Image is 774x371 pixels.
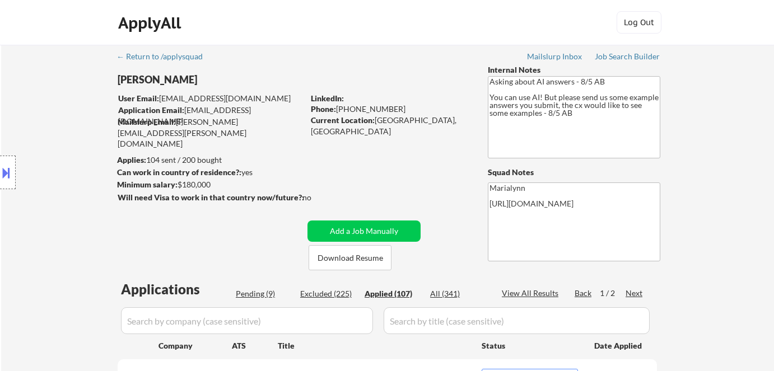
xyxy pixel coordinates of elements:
[307,220,421,242] button: Add a Job Manually
[121,283,232,296] div: Applications
[626,288,644,299] div: Next
[117,179,304,190] div: $180,000
[430,288,486,299] div: All (341)
[311,115,375,125] strong: Current Location:
[311,93,344,103] strong: LinkedIn:
[278,340,471,351] div: Title
[502,288,562,299] div: View All Results
[575,288,593,299] div: Back
[302,192,334,203] div: no
[311,104,469,115] div: [PHONE_NUMBER]
[527,53,583,60] div: Mailslurp Inbox
[384,307,650,334] input: Search by title (case sensitive)
[488,167,660,178] div: Squad Notes
[309,245,391,270] button: Download Resume
[595,53,660,60] div: Job Search Builder
[116,52,213,63] a: ← Return to /applysquad
[594,340,644,351] div: Date Applied
[311,104,336,114] strong: Phone:
[311,115,469,137] div: [GEOGRAPHIC_DATA], [GEOGRAPHIC_DATA]
[116,53,213,60] div: ← Return to /applysquad
[595,52,660,63] a: Job Search Builder
[118,105,304,126] div: [EMAIL_ADDRESS][DOMAIN_NAME]
[300,288,356,299] div: Excluded (225)
[118,13,184,32] div: ApplyAll
[600,288,626,299] div: 1 / 2
[488,64,660,76] div: Internal Notes
[121,307,373,334] input: Search by company (case sensitive)
[118,73,348,87] div: [PERSON_NAME]
[118,116,304,149] div: [PERSON_NAME][EMAIL_ADDRESS][PERSON_NAME][DOMAIN_NAME]
[232,340,278,351] div: ATS
[365,288,421,299] div: Applied (107)
[236,288,292,299] div: Pending (9)
[617,11,661,34] button: Log Out
[527,52,583,63] a: Mailslurp Inbox
[118,192,304,202] strong: Will need Visa to work in that country now/future?:
[118,93,304,104] div: [EMAIL_ADDRESS][DOMAIN_NAME]
[482,335,578,355] div: Status
[117,167,300,178] div: yes
[158,340,232,351] div: Company
[117,154,304,166] div: 104 sent / 200 bought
